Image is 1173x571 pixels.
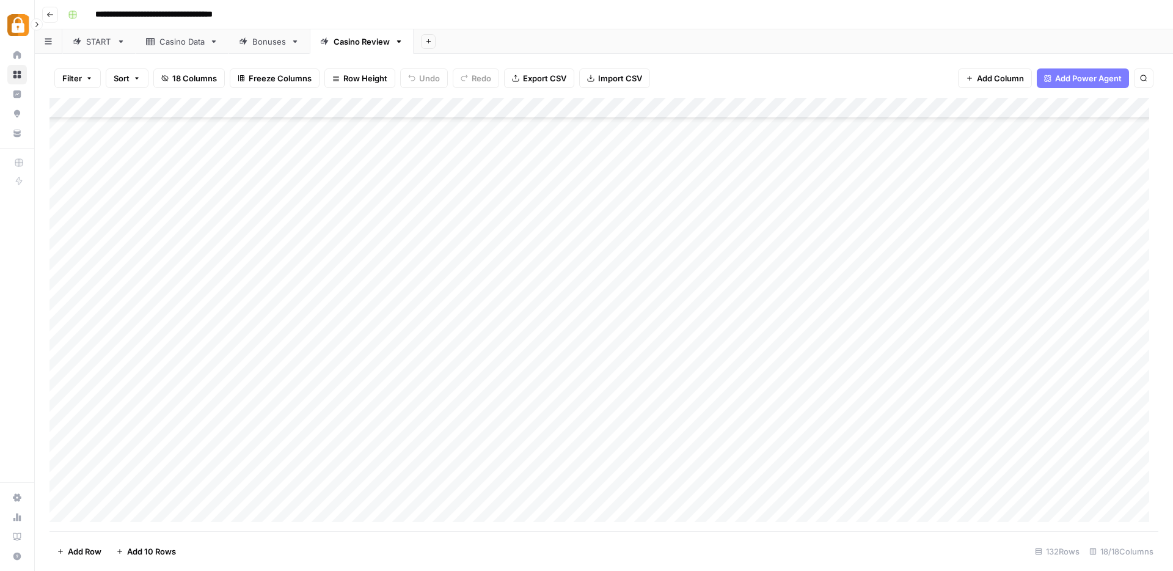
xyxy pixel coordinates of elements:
[7,14,29,36] img: Adzz Logo
[230,68,320,88] button: Freeze Columns
[1055,72,1122,84] span: Add Power Agent
[598,72,642,84] span: Import CSV
[172,72,217,84] span: 18 Columns
[977,72,1024,84] span: Add Column
[419,72,440,84] span: Undo
[86,35,112,48] div: START
[7,104,27,123] a: Opportunities
[114,72,130,84] span: Sort
[153,68,225,88] button: 18 Columns
[7,488,27,507] a: Settings
[958,68,1032,88] button: Add Column
[228,29,310,54] a: Bonuses
[68,545,101,558] span: Add Row
[7,84,27,104] a: Insights
[1037,68,1129,88] button: Add Power Agent
[579,68,650,88] button: Import CSV
[62,72,82,84] span: Filter
[334,35,390,48] div: Casino Review
[49,542,109,561] button: Add Row
[453,68,499,88] button: Redo
[310,29,414,54] a: Casino Review
[252,35,286,48] div: Bonuses
[7,507,27,527] a: Usage
[324,68,395,88] button: Row Height
[106,68,148,88] button: Sort
[343,72,387,84] span: Row Height
[504,68,574,88] button: Export CSV
[523,72,566,84] span: Export CSV
[1030,542,1084,561] div: 132 Rows
[7,65,27,84] a: Browse
[1084,542,1158,561] div: 18/18 Columns
[136,29,228,54] a: Casino Data
[7,45,27,65] a: Home
[7,123,27,143] a: Your Data
[127,545,176,558] span: Add 10 Rows
[109,542,183,561] button: Add 10 Rows
[159,35,205,48] div: Casino Data
[472,72,491,84] span: Redo
[7,547,27,566] button: Help + Support
[62,29,136,54] a: START
[7,10,27,40] button: Workspace: Adzz
[400,68,448,88] button: Undo
[249,72,312,84] span: Freeze Columns
[54,68,101,88] button: Filter
[7,527,27,547] a: Learning Hub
